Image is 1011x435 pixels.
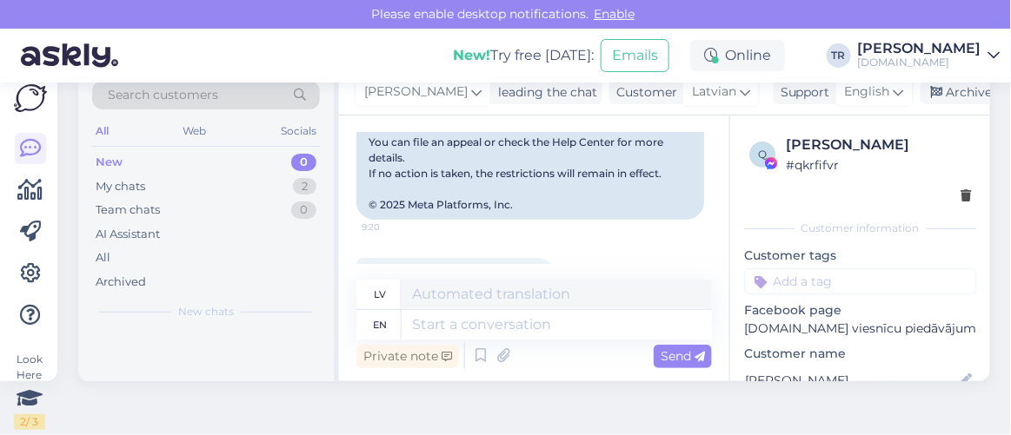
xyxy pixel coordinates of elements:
span: Search customers [108,86,218,104]
div: [DOMAIN_NAME] [858,56,981,69]
div: # qkrfifvr [786,155,971,175]
button: Emails [601,39,669,72]
input: Add a tag [744,268,976,294]
img: Askly Logo [14,84,47,112]
input: Add name [745,371,956,390]
div: 0 [291,201,316,219]
div: Customer information [744,221,976,236]
div: 2 [293,178,316,195]
div: Customer [609,83,677,102]
span: [PERSON_NAME] [364,82,468,102]
div: All [96,249,110,267]
span: English [845,82,890,102]
div: Private note [356,345,459,368]
p: Facebook page [744,301,976,320]
p: [DOMAIN_NAME] viesnīcu piedāvājumi [744,320,976,338]
div: All [92,120,112,142]
b: New! [453,47,490,63]
a: Facebook attachment9:20 [356,258,555,295]
a: [PERSON_NAME][DOMAIN_NAME] [858,42,1001,69]
span: Latvian [692,82,736,102]
div: 0 [291,154,316,171]
div: Try free [DATE]: [453,45,594,66]
div: Support [774,83,830,102]
span: New chats [178,304,234,320]
div: Archived [96,274,146,291]
div: Team chats [96,201,160,219]
div: 2 / 3 [14,414,45,430]
div: [PERSON_NAME] [786,135,971,155]
div: My chats [96,178,145,195]
div: Online [690,40,785,71]
p: Customer name [744,345,976,363]
div: AI Assistant [96,226,160,243]
div: en [374,310,388,339]
div: lv [375,280,387,309]
span: 9:20 [362,221,427,234]
span: Send [661,348,705,364]
div: New [96,154,123,171]
div: Look Here [14,352,45,430]
span: q [758,148,767,161]
div: TR [827,43,851,68]
span: Enable [589,6,640,22]
div: [PERSON_NAME] [858,42,981,56]
p: Customer tags [744,247,976,265]
div: Socials [277,120,320,142]
div: Web [180,120,210,142]
div: leading the chat [491,83,597,102]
